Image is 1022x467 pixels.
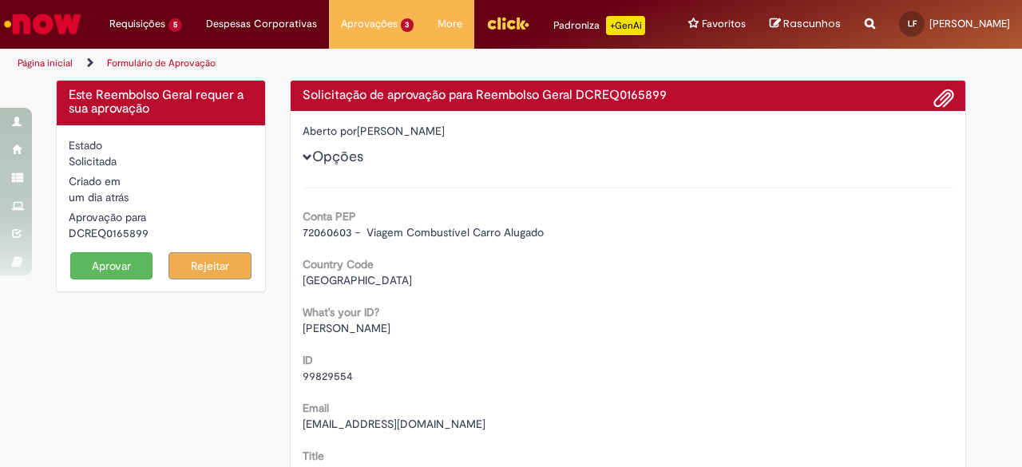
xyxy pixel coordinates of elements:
span: Despesas Corporativas [206,16,317,32]
time: 30/08/2025 21:16:08 [69,190,129,204]
span: LF [908,18,917,29]
span: [GEOGRAPHIC_DATA] [303,273,412,287]
span: Favoritos [702,16,746,32]
div: 30/08/2025 21:16:08 [69,189,253,205]
span: [PERSON_NAME] [303,321,390,335]
div: Padroniza [553,16,645,35]
b: ID [303,353,313,367]
img: ServiceNow [2,8,84,40]
b: Country Code [303,257,374,271]
span: More [438,16,462,32]
label: Aberto por [303,123,357,139]
div: DCREQ0165899 [69,225,253,241]
b: Email [303,401,329,415]
img: click_logo_yellow_360x200.png [486,11,529,35]
span: 5 [168,18,182,32]
label: Criado em [69,173,121,189]
a: Formulário de Aprovação [107,57,216,69]
button: Rejeitar [168,252,252,279]
h4: Este Reembolso Geral requer a sua aprovação [69,89,253,117]
a: Rascunhos [770,17,841,32]
b: Conta PEP [303,209,356,224]
span: [EMAIL_ADDRESS][DOMAIN_NAME] [303,417,485,431]
h4: Solicitação de aprovação para Reembolso Geral DCREQ0165899 [303,89,954,103]
span: [PERSON_NAME] [929,17,1010,30]
b: Title [303,449,324,463]
button: Aprovar [70,252,153,279]
span: Aprovações [341,16,398,32]
label: Aprovação para [69,209,146,225]
div: [PERSON_NAME] [303,123,954,143]
span: Requisições [109,16,165,32]
p: +GenAi [606,16,645,35]
span: 72060603 - Viagem Combustível Carro Alugado [303,225,544,239]
div: Solicitada [69,153,253,169]
label: Estado [69,137,102,153]
span: Rascunhos [783,16,841,31]
span: 3 [401,18,414,32]
span: um dia atrás [69,190,129,204]
b: What's your ID? [303,305,379,319]
span: 99829554 [303,369,353,383]
ul: Trilhas de página [12,49,669,78]
a: Página inicial [18,57,73,69]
